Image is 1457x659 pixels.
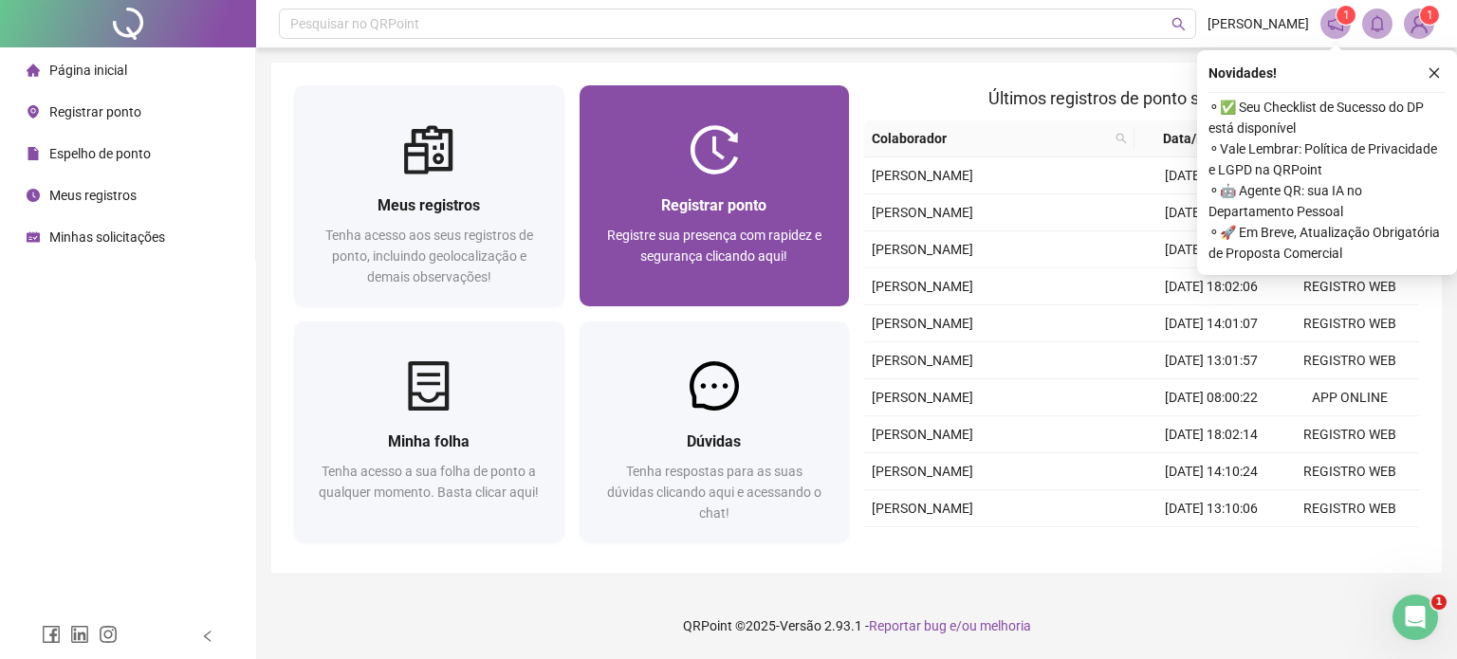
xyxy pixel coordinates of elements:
td: [DATE] 08:00:29 [1142,527,1281,564]
td: REGISTRO WEB [1281,527,1419,564]
footer: QRPoint © 2025 - 2.93.1 - [256,593,1457,659]
span: ⚬ ✅ Seu Checklist de Sucesso do DP está disponível [1208,97,1446,138]
span: Tenha acesso a sua folha de ponto a qualquer momento. Basta clicar aqui! [319,464,539,500]
span: search [1112,124,1131,153]
span: search [1116,133,1127,144]
td: [DATE] 13:07:33 [1142,194,1281,231]
td: [DATE] 14:10:24 [1142,453,1281,490]
span: Minha folha [388,432,470,450]
th: Data/Hora [1134,120,1269,157]
td: REGISTRO WEB [1281,268,1419,305]
span: [PERSON_NAME] [872,464,973,479]
span: linkedin [70,625,89,644]
a: Minha folhaTenha acesso a sua folha de ponto a qualquer momento. Basta clicar aqui! [294,321,564,542]
span: search [1171,17,1186,31]
span: ⚬ Vale Lembrar: Política de Privacidade e LGPD na QRPoint [1208,138,1446,180]
sup: 1 [1337,6,1356,25]
span: Registrar ponto [661,196,766,214]
sup: Atualize o seu contato no menu Meus Dados [1420,6,1439,25]
a: Registrar pontoRegistre sua presença com rapidez e segurança clicando aqui! [580,85,850,306]
span: Meus registros [378,196,480,214]
span: notification [1327,15,1344,32]
span: [PERSON_NAME] [872,205,973,220]
span: Tenha acesso aos seus registros de ponto, incluindo geolocalização e demais observações! [325,228,533,284]
span: [PERSON_NAME] [872,279,973,294]
span: 1 [1343,9,1350,22]
span: Novidades ! [1208,63,1277,83]
span: Minhas solicitações [49,229,165,245]
span: [PERSON_NAME] [872,501,973,516]
td: [DATE] 18:02:06 [1142,268,1281,305]
span: facebook [42,625,61,644]
span: instagram [99,625,118,644]
span: [PERSON_NAME] [1208,13,1309,34]
span: Data/Hora [1142,128,1246,149]
td: REGISTRO WEB [1281,490,1419,527]
span: Dúvidas [687,432,741,450]
span: clock-circle [27,189,40,202]
span: file [27,147,40,160]
td: [DATE] 18:02:14 [1142,416,1281,453]
span: [PERSON_NAME] [872,353,973,368]
span: 1 [1431,595,1447,610]
span: Meus registros [49,188,137,203]
td: [DATE] 13:10:06 [1142,490,1281,527]
td: REGISTRO WEB [1281,342,1419,379]
span: schedule [27,230,40,244]
td: REGISTRO WEB [1281,416,1419,453]
span: left [201,630,214,643]
span: environment [27,105,40,119]
a: Meus registrosTenha acesso aos seus registros de ponto, incluindo geolocalização e demais observa... [294,85,564,306]
span: [PERSON_NAME] [872,168,973,183]
td: [DATE] 14:01:07 [1142,305,1281,342]
td: [DATE] 08:00:22 [1142,379,1281,416]
td: REGISTRO WEB [1281,305,1419,342]
span: [PERSON_NAME] [872,390,973,405]
td: REGISTRO WEB [1281,453,1419,490]
td: [DATE] 08:02:11 [1142,231,1281,268]
span: [PERSON_NAME] [872,427,973,442]
td: [DATE] 14:07:36 [1142,157,1281,194]
span: Espelho de ponto [49,146,151,161]
span: ⚬ 🚀 Em Breve, Atualização Obrigatória de Proposta Comercial [1208,222,1446,264]
span: Tenha respostas para as suas dúvidas clicando aqui e acessando o chat! [607,464,821,521]
span: Últimos registros de ponto sincronizados [988,88,1295,108]
td: [DATE] 13:01:57 [1142,342,1281,379]
span: bell [1369,15,1386,32]
a: DúvidasTenha respostas para as suas dúvidas clicando aqui e acessando o chat! [580,321,850,542]
span: ⚬ 🤖 Agente QR: sua IA no Departamento Pessoal [1208,180,1446,222]
span: 1 [1427,9,1433,22]
span: close [1428,66,1441,80]
span: Reportar bug e/ou melhoria [869,618,1031,633]
span: Colaborador [872,128,1108,149]
iframe: Intercom live chat [1392,595,1438,640]
span: home [27,64,40,77]
span: Versão [780,618,821,633]
span: [PERSON_NAME] [872,242,973,257]
td: APP ONLINE [1281,379,1419,416]
span: [PERSON_NAME] [872,316,973,331]
span: Página inicial [49,63,127,78]
span: Registrar ponto [49,104,141,119]
span: Registre sua presença com rapidez e segurança clicando aqui! [607,228,821,264]
img: 82103 [1405,9,1433,38]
